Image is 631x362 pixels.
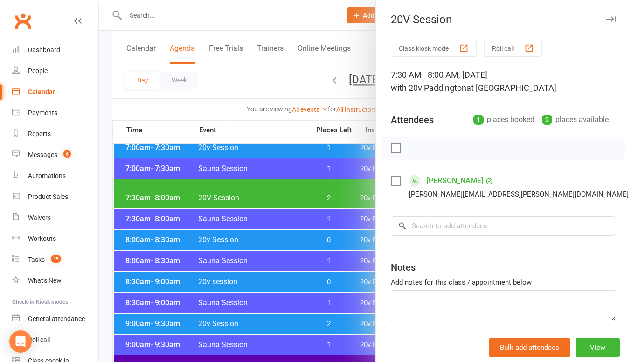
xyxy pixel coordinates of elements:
a: [PERSON_NAME] [427,173,483,188]
span: at [GEOGRAPHIC_DATA] [466,83,556,93]
div: [PERSON_NAME][EMAIL_ADDRESS][PERSON_NAME][DOMAIN_NAME] [409,188,629,200]
span: with 20v Paddington [391,83,466,93]
div: Messages [28,151,57,158]
div: 7:30 AM - 8:00 AM, [DATE] [391,68,616,95]
a: Roll call [12,329,98,350]
a: Reports [12,123,98,144]
div: places booked [473,113,534,126]
div: Add notes for this class / appointment below [391,277,616,288]
div: Reports [28,130,51,137]
span: 35 [51,255,61,263]
div: Tasks [28,256,45,263]
a: People [12,61,98,82]
button: Bulk add attendees [489,338,570,357]
div: 2 [542,115,552,125]
button: Roll call [484,40,542,57]
button: View [576,338,620,357]
div: People [28,67,48,75]
div: 1 [473,115,484,125]
a: Workouts [12,228,98,249]
div: 20V Session [376,13,631,26]
div: General attendance [28,315,85,322]
div: Automations [28,172,66,179]
input: Search to add attendees [391,216,616,236]
div: Open Intercom Messenger [9,330,32,353]
span: 6 [63,150,71,158]
a: Calendar [12,82,98,102]
div: Notes [391,261,416,274]
div: Attendees [391,113,434,126]
a: Product Sales [12,186,98,207]
a: Clubworx [11,9,35,33]
a: Payments [12,102,98,123]
div: Calendar [28,88,55,96]
div: Roll call [28,336,50,343]
div: Dashboard [28,46,60,54]
div: places available [542,113,609,126]
div: Workouts [28,235,56,242]
a: Waivers [12,207,98,228]
div: What's New [28,277,62,284]
a: Dashboard [12,40,98,61]
a: Automations [12,165,98,186]
a: Messages 6 [12,144,98,165]
a: What's New [12,270,98,291]
a: General attendance kiosk mode [12,308,98,329]
a: Tasks 35 [12,249,98,270]
button: Class kiosk mode [391,40,477,57]
div: Payments [28,109,57,116]
div: Product Sales [28,193,68,200]
div: Waivers [28,214,51,221]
